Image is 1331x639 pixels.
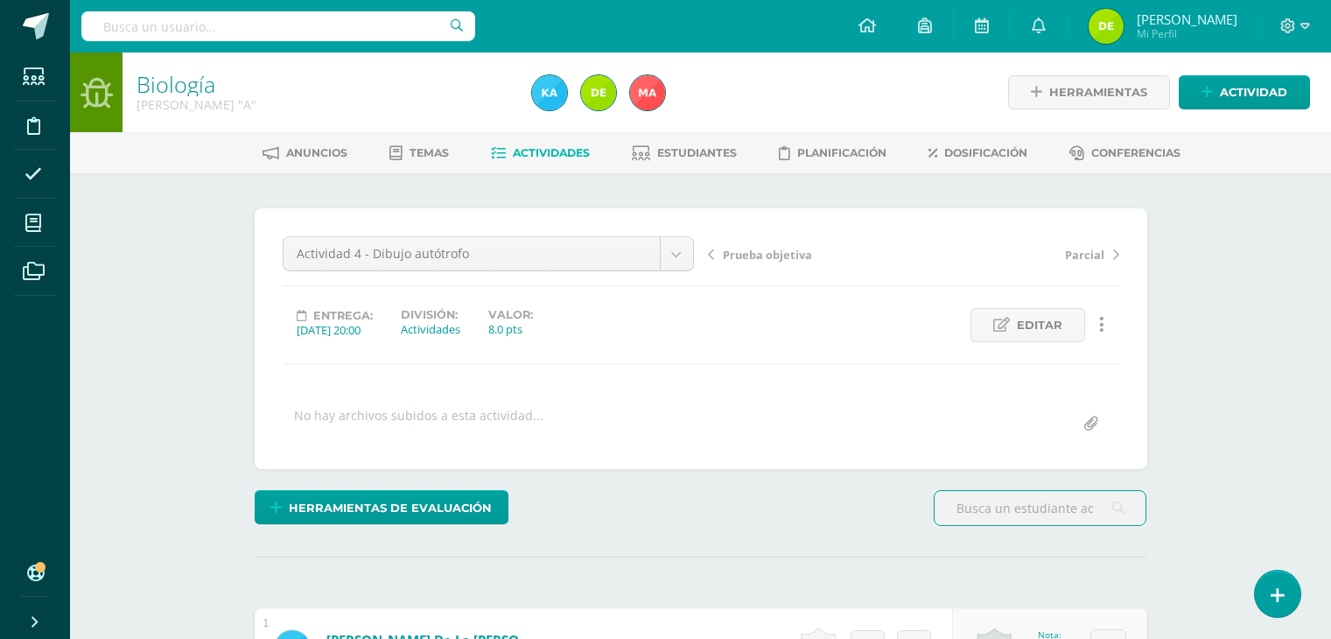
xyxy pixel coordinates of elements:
[723,247,812,263] span: Prueba objetiva
[294,407,543,441] div: No hay archivos subidos a esta actividad...
[263,139,347,167] a: Anuncios
[1220,76,1287,109] span: Actividad
[313,309,373,322] span: Entrega:
[944,146,1027,159] span: Dosificación
[289,492,492,524] span: Herramientas de evaluación
[1179,75,1310,109] a: Actividad
[914,245,1119,263] a: Parcial
[630,75,665,110] img: 0183f867e09162c76e2065f19ee79ccf.png
[389,139,449,167] a: Temas
[632,139,737,167] a: Estudiantes
[297,322,373,338] div: [DATE] 20:00
[297,237,647,270] span: Actividad 4 - Dibujo autótrofo
[488,321,533,337] div: 8.0 pts
[1017,309,1062,341] span: Editar
[401,321,460,337] div: Actividades
[1089,9,1124,44] img: 29c298bc4911098bb12dddd104e14123.png
[137,96,511,113] div: Quinto Bachillerato 'A'
[410,146,449,159] span: Temas
[935,491,1145,525] input: Busca un estudiante aquí...
[779,139,886,167] a: Planificación
[1137,26,1237,41] span: Mi Perfil
[797,146,886,159] span: Planificación
[532,75,567,110] img: 258196113818b181416f1cb94741daed.png
[255,490,508,524] a: Herramientas de evaluación
[137,69,215,99] a: Biología
[657,146,737,159] span: Estudiantes
[1065,247,1104,263] span: Parcial
[401,308,460,321] label: División:
[284,237,693,270] a: Actividad 4 - Dibujo autótrofo
[1137,11,1237,28] span: [PERSON_NAME]
[1049,76,1147,109] span: Herramientas
[81,11,475,41] input: Busca un usuario...
[1091,146,1180,159] span: Conferencias
[708,245,914,263] a: Prueba objetiva
[928,139,1027,167] a: Dosificación
[1008,75,1170,109] a: Herramientas
[513,146,590,159] span: Actividades
[137,72,511,96] h1: Biología
[581,75,616,110] img: 29c298bc4911098bb12dddd104e14123.png
[491,139,590,167] a: Actividades
[1069,139,1180,167] a: Conferencias
[488,308,533,321] label: Valor:
[286,146,347,159] span: Anuncios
